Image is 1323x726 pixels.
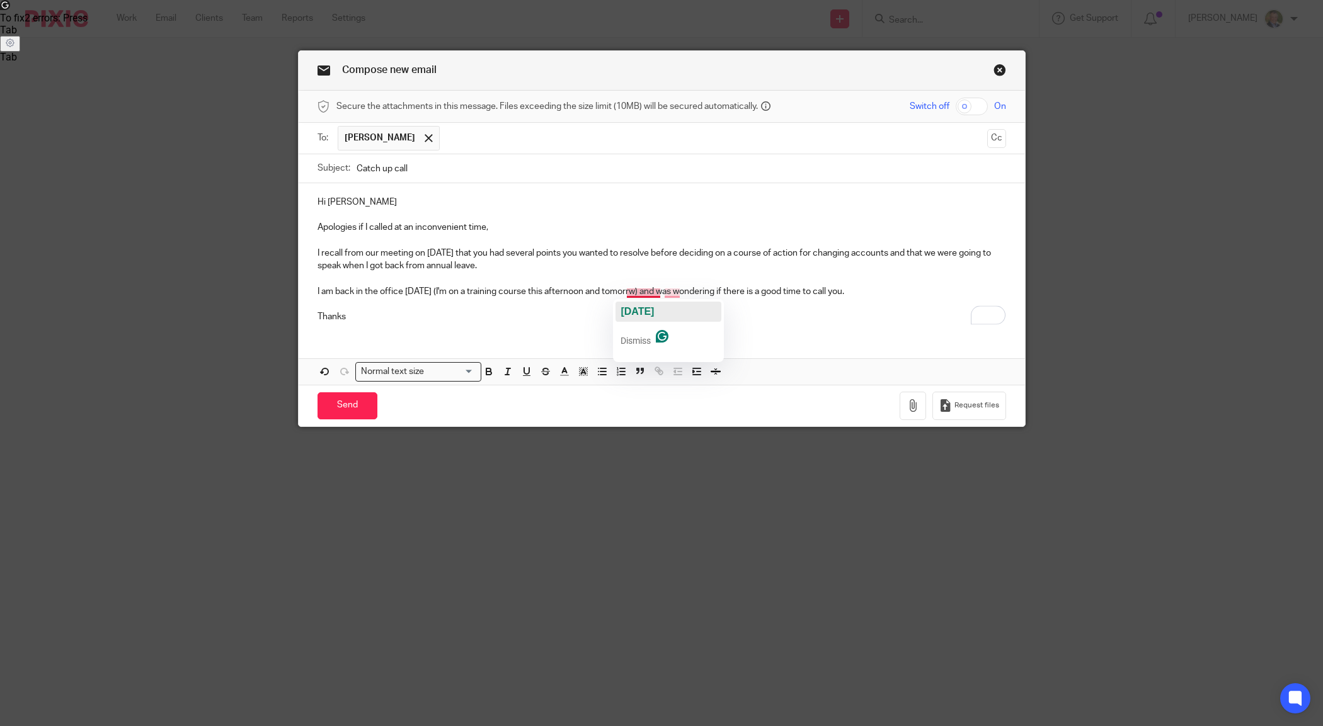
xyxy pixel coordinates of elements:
input: Search for option [428,365,473,378]
p: I am back in the office [DATE] (I'm on a training course this afternoon and tomorrw) and was wond... [318,285,1006,298]
button: Request files [932,392,1005,420]
span: On [994,100,1006,113]
span: Compose new email [342,65,437,75]
label: Subject: [318,162,350,174]
label: To: [318,132,331,144]
span: Switch off [910,100,949,113]
p: Hi [PERSON_NAME] [318,196,1006,208]
span: Request files [954,400,999,411]
div: Search for option [355,362,481,382]
button: Cc [987,129,1006,148]
div: To enrich screen reader interactions, please activate Accessibility in Grammarly extension settings [299,183,1025,333]
p: Thanks [318,310,1006,323]
a: Close this dialog window [994,64,1006,81]
span: Normal text size [358,365,427,378]
input: Send [318,392,377,419]
span: Secure the attachments in this message. Files exceeding the size limit (10MB) will be secured aut... [336,100,758,113]
span: [PERSON_NAME] [345,132,415,144]
p: Apologies if I called at an inconvenient time, [318,221,1006,234]
p: I recall from our meeting on [DATE] that you had several points you wanted to resolve before deci... [318,247,1006,273]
